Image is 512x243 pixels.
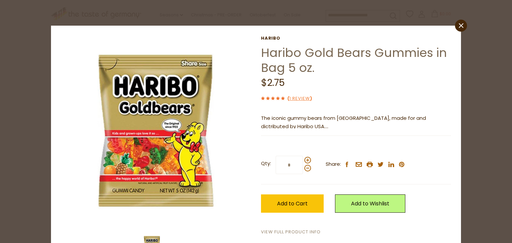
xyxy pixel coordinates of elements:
[261,36,451,41] a: Haribo
[261,159,271,168] strong: Qty:
[335,194,405,213] a: Add to Wishlist
[261,229,321,236] a: View Full Product Info
[287,95,312,102] span: ( )
[261,114,451,131] p: The iconic gummy bears from [GEOGRAPHIC_DATA], made for and dictributed by Haribo USA.
[261,194,324,213] button: Add to Cart
[277,200,308,207] span: Add to Cart
[261,76,285,89] span: $2.75
[261,44,447,76] a: Haribo Gold Bears Gummies in Bag 5 oz.
[326,160,341,168] span: Share:
[276,156,303,174] input: Qty:
[61,36,251,226] img: Haribo Gold Bears Gummies in Bag
[289,95,310,102] a: 1 Review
